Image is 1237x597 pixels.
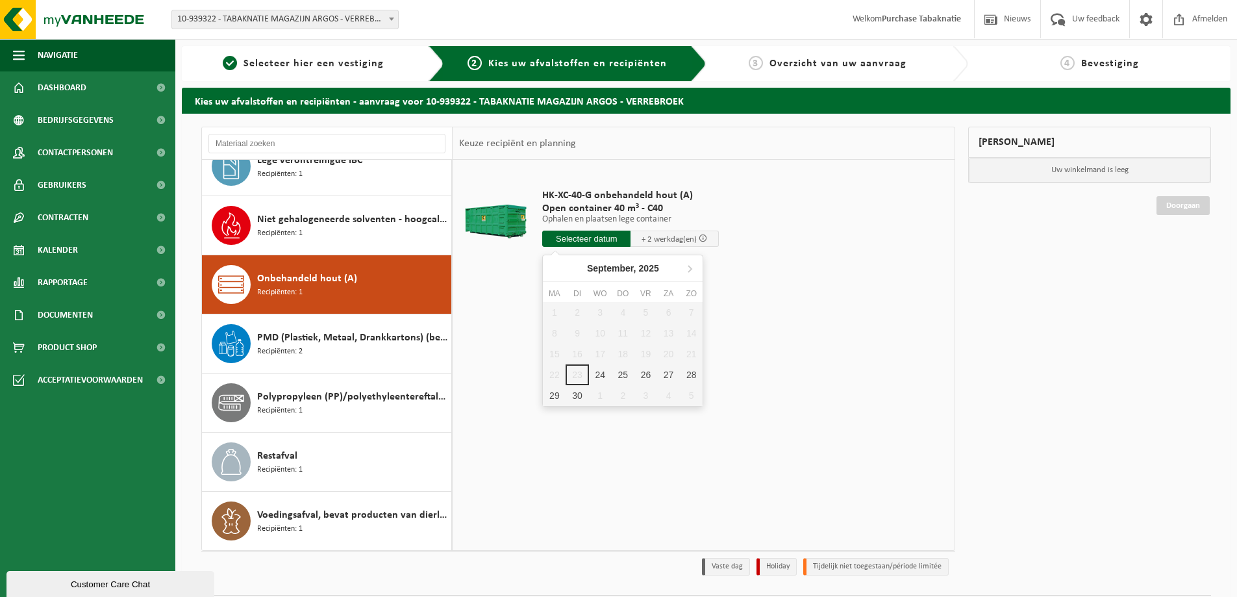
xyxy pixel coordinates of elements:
[202,433,452,492] button: Restafval Recipiënten: 1
[542,231,631,247] input: Selecteer datum
[749,56,763,70] span: 3
[257,405,303,417] span: Recipiënten: 1
[182,88,1231,113] h2: Kies uw afvalstoffen en recipiënten - aanvraag voor 10-939322 - TABAKNATIE MAGAZIJN ARGOS - VERRE...
[566,287,588,300] div: di
[542,215,719,224] p: Ophalen en plaatsen lege container
[543,287,566,300] div: ma
[38,201,88,234] span: Contracten
[38,234,78,266] span: Kalender
[803,558,949,576] li: Tijdelijk niet toegestaan/période limitée
[223,56,237,70] span: 1
[257,212,448,227] span: Niet gehalogeneerde solventen - hoogcalorisch in IBC
[634,364,657,385] div: 26
[257,389,448,405] span: Polypropyleen (PP)/polyethyleentereftalaat (PET) spanbanden
[453,127,582,160] div: Keuze recipiënt en planning
[756,558,797,576] li: Holiday
[589,287,612,300] div: wo
[612,364,634,385] div: 25
[543,385,566,406] div: 29
[542,189,719,202] span: HK-XC-40-G onbehandeld hout (A)
[257,346,303,358] span: Recipiënten: 2
[589,364,612,385] div: 24
[468,56,482,70] span: 2
[38,364,143,396] span: Acceptatievoorwaarden
[612,287,634,300] div: do
[244,58,384,69] span: Selecteer hier een vestiging
[38,299,93,331] span: Documenten
[680,385,703,406] div: 5
[257,507,448,523] span: Voedingsafval, bevat producten van dierlijke oorsprong, onverpakt, categorie 3
[1081,58,1139,69] span: Bevestiging
[968,127,1211,158] div: [PERSON_NAME]
[488,58,667,69] span: Kies uw afvalstoffen en recipiënten
[257,271,357,286] span: Onbehandeld hout (A)
[680,287,703,300] div: zo
[38,104,114,136] span: Bedrijfsgegevens
[589,385,612,406] div: 1
[612,385,634,406] div: 2
[202,314,452,374] button: PMD (Plastiek, Metaal, Drankkartons) (bedrijven) Recipiënten: 2
[769,58,906,69] span: Overzicht van uw aanvraag
[657,287,680,300] div: za
[6,568,217,597] iframe: chat widget
[1156,196,1210,215] a: Doorgaan
[969,158,1210,183] p: Uw winkelmand is leeg
[38,266,88,299] span: Rapportage
[257,330,448,346] span: PMD (Plastiek, Metaal, Drankkartons) (bedrijven)
[202,196,452,255] button: Niet gehalogeneerde solventen - hoogcalorisch in IBC Recipiënten: 1
[634,385,657,406] div: 3
[639,264,659,273] i: 2025
[38,331,97,364] span: Product Shop
[38,169,86,201] span: Gebruikers
[702,558,750,576] li: Vaste dag
[188,56,418,71] a: 1Selecteer hier een vestiging
[257,153,362,168] span: Lege verontreinigde IBC
[38,136,113,169] span: Contactpersonen
[566,385,588,406] div: 30
[882,14,961,24] strong: Purchase Tabaknatie
[642,235,697,244] span: + 2 werkdag(en)
[257,523,303,535] span: Recipiënten: 1
[257,168,303,181] span: Recipiënten: 1
[38,39,78,71] span: Navigatie
[680,364,703,385] div: 28
[202,492,452,550] button: Voedingsafval, bevat producten van dierlijke oorsprong, onverpakt, categorie 3 Recipiënten: 1
[202,374,452,433] button: Polypropyleen (PP)/polyethyleentereftalaat (PET) spanbanden Recipiënten: 1
[1060,56,1075,70] span: 4
[257,448,297,464] span: Restafval
[202,255,452,314] button: Onbehandeld hout (A) Recipiënten: 1
[634,287,657,300] div: vr
[208,134,445,153] input: Materiaal zoeken
[171,10,399,29] span: 10-939322 - TABAKNATIE MAGAZIJN ARGOS - VERREBROEK
[38,71,86,104] span: Dashboard
[202,137,452,196] button: Lege verontreinigde IBC Recipiënten: 1
[257,464,303,476] span: Recipiënten: 1
[582,258,664,279] div: September,
[542,202,719,215] span: Open container 40 m³ - C40
[657,385,680,406] div: 4
[257,227,303,240] span: Recipiënten: 1
[172,10,398,29] span: 10-939322 - TABAKNATIE MAGAZIJN ARGOS - VERREBROEK
[657,364,680,385] div: 27
[257,286,303,299] span: Recipiënten: 1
